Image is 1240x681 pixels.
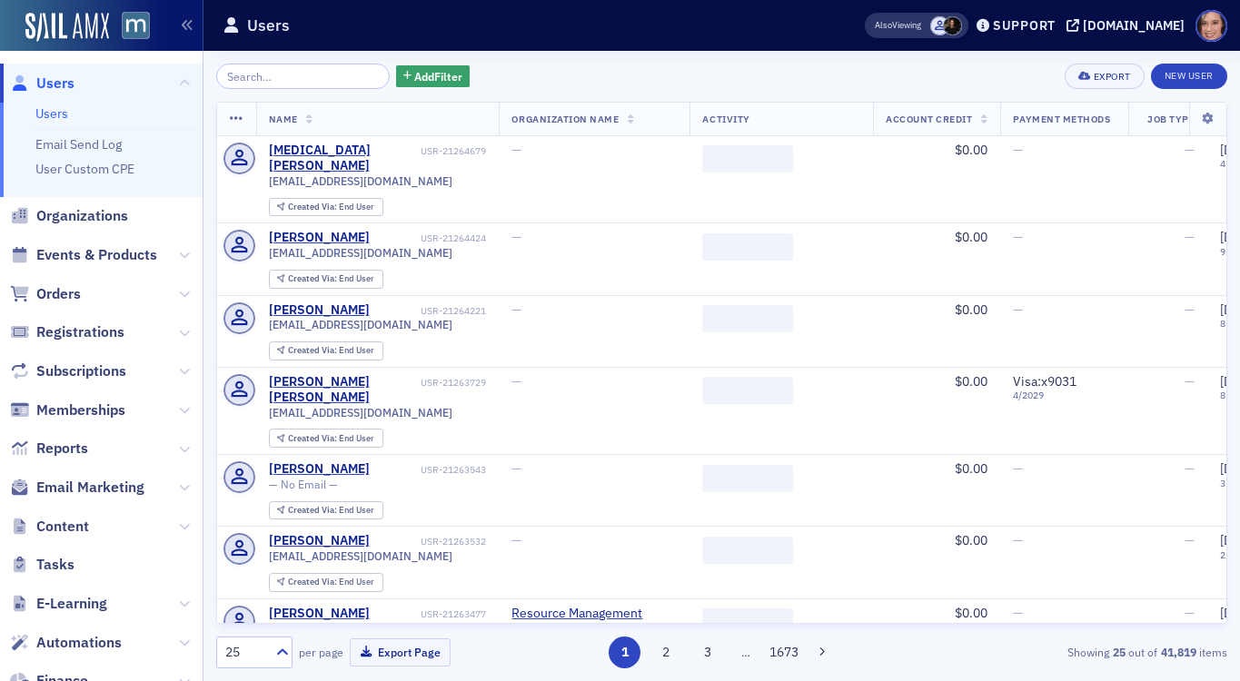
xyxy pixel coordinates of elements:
[288,346,374,356] div: End User
[36,361,126,381] span: Subscriptions
[109,12,150,43] a: View Homepage
[875,19,892,31] div: Also
[1013,390,1116,401] span: 4 / 2029
[511,606,677,637] a: Resource Management Concepts, Inc.
[269,246,452,260] span: [EMAIL_ADDRESS][DOMAIN_NAME]
[1065,64,1144,89] button: Export
[269,478,338,491] span: — No Email —
[247,15,290,36] h1: Users
[955,532,987,548] span: $0.00
[511,460,521,477] span: —
[1147,113,1195,125] span: Job Type
[36,284,81,304] span: Orders
[35,105,68,122] a: Users
[10,478,144,498] a: Email Marketing
[269,461,370,478] div: [PERSON_NAME]
[122,12,150,40] img: SailAMX
[372,232,486,244] div: USR-21264424
[269,374,418,406] div: [PERSON_NAME] [PERSON_NAME]
[269,174,452,188] span: [EMAIL_ADDRESS][DOMAIN_NAME]
[421,377,486,389] div: USR-21263729
[288,576,339,587] span: Created Via :
[396,65,471,88] button: AddFilter
[1066,19,1191,32] button: [DOMAIN_NAME]
[768,637,799,668] button: 1673
[36,555,74,575] span: Tasks
[10,555,74,575] a: Tasks
[288,504,339,516] span: Created Via :
[1013,229,1023,245] span: —
[1157,644,1199,660] strong: 41,819
[36,439,88,459] span: Reports
[288,577,374,587] div: End User
[269,318,452,331] span: [EMAIL_ADDRESS][DOMAIN_NAME]
[269,341,383,360] div: Created Via: End User
[269,533,370,549] a: [PERSON_NAME]
[875,19,921,32] span: Viewing
[955,142,987,158] span: $0.00
[216,64,390,89] input: Search…
[36,478,144,498] span: Email Marketing
[372,536,486,548] div: USR-21263532
[1195,10,1227,42] span: Profile
[288,272,339,284] span: Created Via :
[955,460,987,477] span: $0.00
[10,594,107,614] a: E-Learning
[1185,605,1195,621] span: —
[1185,142,1195,158] span: —
[1185,532,1195,548] span: —
[288,274,374,284] div: End User
[25,13,109,42] img: SailAMX
[10,400,125,420] a: Memberships
[943,16,962,35] span: Lauren McDonough
[36,322,124,342] span: Registrations
[993,17,1056,34] div: Support
[372,464,486,476] div: USR-21263543
[1013,301,1023,318] span: —
[1094,72,1131,82] div: Export
[269,270,383,289] div: Created Via: End User
[609,637,640,668] button: 1
[269,302,370,319] a: [PERSON_NAME]
[269,501,383,520] div: Created Via: End User
[269,549,452,563] span: [EMAIL_ADDRESS][DOMAIN_NAME]
[955,301,987,318] span: $0.00
[288,202,374,212] div: End User
[269,606,370,622] div: [PERSON_NAME]
[1013,142,1023,158] span: —
[36,74,74,94] span: Users
[511,229,521,245] span: —
[955,605,987,621] span: $0.00
[36,594,107,614] span: E-Learning
[1185,229,1195,245] span: —
[225,643,265,662] div: 25
[10,439,88,459] a: Reports
[288,201,339,212] span: Created Via :
[1013,113,1110,125] span: Payment Methods
[372,608,486,620] div: USR-21263477
[36,633,122,653] span: Automations
[269,143,418,174] a: [MEDICAL_DATA][PERSON_NAME]
[414,68,462,84] span: Add Filter
[10,245,157,265] a: Events & Products
[10,284,81,304] a: Orders
[269,113,298,125] span: Name
[1013,605,1023,621] span: —
[702,608,793,636] span: ‌
[511,113,619,125] span: Organization Name
[1185,301,1195,318] span: —
[372,305,486,317] div: USR-21264221
[955,373,987,390] span: $0.00
[288,506,374,516] div: End User
[10,206,128,226] a: Organizations
[702,465,793,492] span: ‌
[10,633,122,653] a: Automations
[955,229,987,245] span: $0.00
[650,637,682,668] button: 2
[269,230,370,246] a: [PERSON_NAME]
[702,305,793,332] span: ‌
